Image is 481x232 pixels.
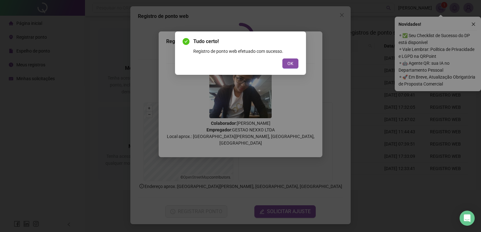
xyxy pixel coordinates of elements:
[460,211,475,226] div: Open Intercom Messenger
[287,60,293,67] span: OK
[282,58,298,69] button: OK
[193,38,298,45] span: Tudo certo!
[193,48,298,55] div: Registro de ponto web efetuado com sucesso.
[183,38,190,45] span: check-circle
